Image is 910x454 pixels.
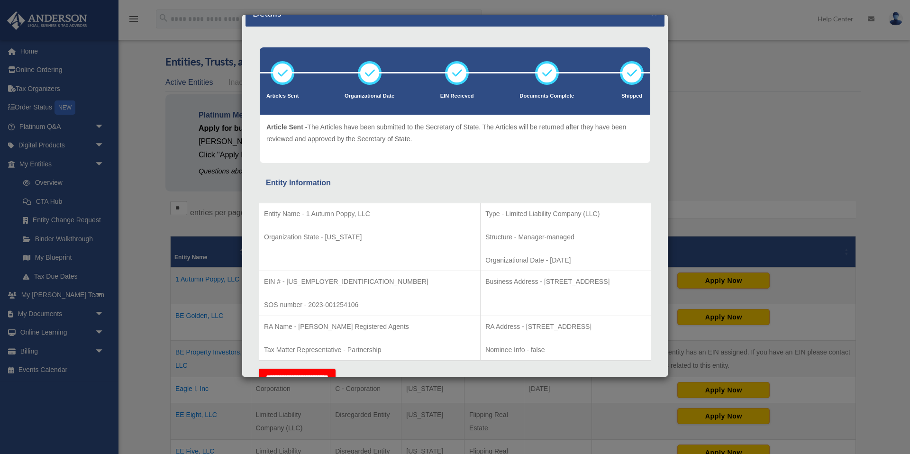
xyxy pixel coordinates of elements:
p: Documents Complete [519,91,574,101]
span: Article Sent - [266,123,307,131]
p: Type - Limited Liability Company (LLC) [485,208,646,220]
p: Nominee Info - false [485,344,646,356]
p: Tax Matter Representative - Partnership [264,344,475,356]
p: EIN # - [US_EMPLOYER_IDENTIFICATION_NUMBER] [264,276,475,288]
p: EIN Recieved [440,91,474,101]
p: Organizational Date - [DATE] [485,254,646,266]
p: Entity Name - 1 Autumn Poppy, LLC [264,208,475,220]
p: RA Name - [PERSON_NAME] Registered Agents [264,321,475,333]
p: Shipped [620,91,644,101]
p: The Articles have been submitted to the Secretary of State. The Articles will be returned after t... [266,121,644,145]
div: Entity Information [266,176,644,190]
p: RA Address - [STREET_ADDRESS] [485,321,646,333]
p: Structure - Manager-managed [485,231,646,243]
p: Business Address - [STREET_ADDRESS] [485,276,646,288]
p: Organizational Date [345,91,394,101]
p: SOS number - 2023-001254106 [264,299,475,311]
button: × [651,8,657,18]
p: Articles Sent [266,91,299,101]
p: Organization State - [US_STATE] [264,231,475,243]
